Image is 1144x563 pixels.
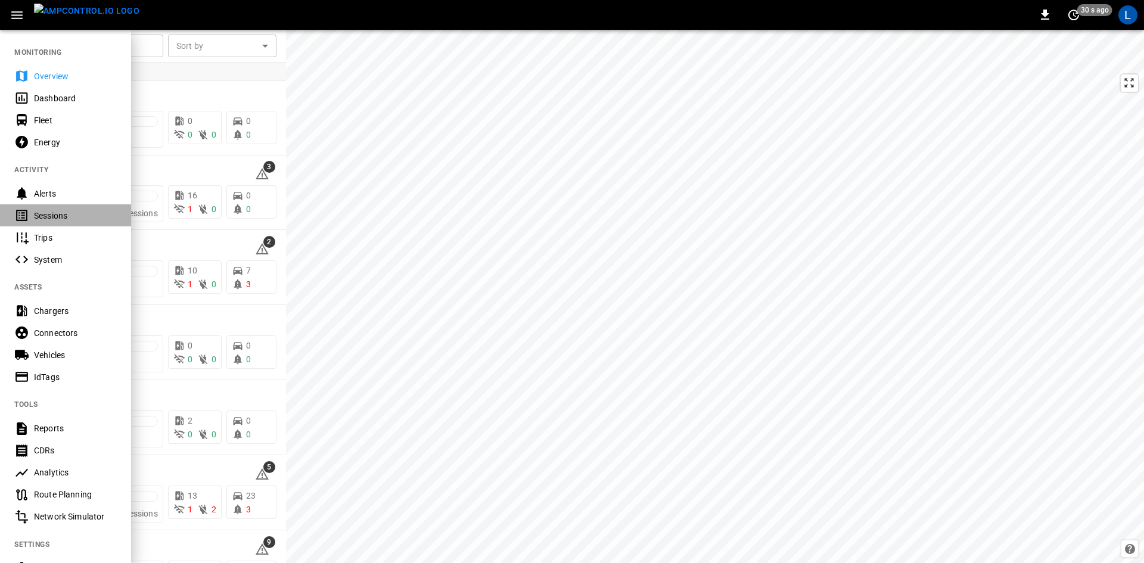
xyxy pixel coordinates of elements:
div: Overview [34,70,117,82]
img: ampcontrol.io logo [34,4,139,18]
div: Network Simulator [34,511,117,522]
button: set refresh interval [1064,5,1083,24]
div: CDRs [34,444,117,456]
div: Fleet [34,114,117,126]
div: System [34,254,117,266]
div: Sessions [34,210,117,222]
div: IdTags [34,371,117,383]
span: 30 s ago [1077,4,1112,16]
div: Trips [34,232,117,244]
div: Reports [34,422,117,434]
div: Vehicles [34,349,117,361]
div: Dashboard [34,92,117,104]
div: Chargers [34,305,117,317]
div: Alerts [34,188,117,200]
div: profile-icon [1118,5,1137,24]
div: Energy [34,136,117,148]
div: Route Planning [34,489,117,500]
div: Analytics [34,466,117,478]
div: Connectors [34,327,117,339]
